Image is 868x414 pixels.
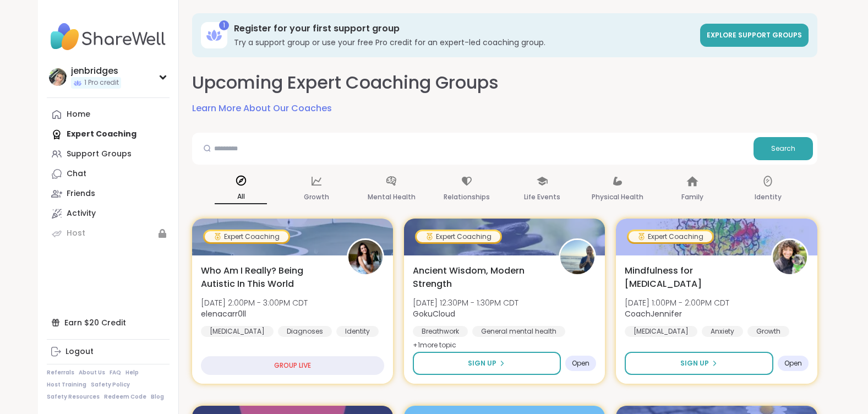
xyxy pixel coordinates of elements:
[234,37,694,48] h3: Try a support group or use your free Pro credit for an expert-led coaching group.
[336,326,379,337] div: Identity
[67,188,95,199] div: Friends
[413,326,468,337] div: Breathwork
[702,326,743,337] div: Anxiety
[67,149,132,160] div: Support Groups
[413,308,455,319] b: GokuCloud
[67,228,85,239] div: Host
[754,137,813,160] button: Search
[755,190,782,204] p: Identity
[65,346,94,357] div: Logout
[110,369,121,377] a: FAQ
[592,190,643,204] p: Physical Health
[219,20,229,30] div: 1
[784,359,802,368] span: Open
[572,359,589,368] span: Open
[413,297,518,308] span: [DATE] 12:30PM - 1:30PM CDT
[468,358,496,368] span: Sign Up
[192,70,499,95] h2: Upcoming Expert Coaching Groups
[84,78,119,88] span: 1 Pro credit
[625,326,697,337] div: [MEDICAL_DATA]
[348,240,383,274] img: elenacarr0ll
[47,342,170,362] a: Logout
[524,190,560,204] p: Life Events
[413,264,547,291] span: Ancient Wisdom, Modern Strength
[47,105,170,124] a: Home
[67,109,90,120] div: Home
[747,326,789,337] div: Growth
[201,326,274,337] div: [MEDICAL_DATA]
[680,358,709,368] span: Sign Up
[47,313,170,333] div: Earn $20 Credit
[304,190,329,204] p: Growth
[192,102,332,115] a: Learn More About Our Coaches
[472,326,565,337] div: General mental health
[629,231,712,242] div: Expert Coaching
[47,204,170,224] a: Activity
[560,240,594,274] img: GokuCloud
[215,190,267,204] p: All
[368,190,416,204] p: Mental Health
[47,224,170,243] a: Host
[234,23,694,35] h3: Register for your first support group
[71,65,121,77] div: jenbridges
[67,168,86,179] div: Chat
[47,381,86,389] a: Host Training
[625,352,773,375] button: Sign Up
[625,308,682,319] b: CoachJennifer
[91,381,130,389] a: Safety Policy
[278,326,332,337] div: Diagnoses
[47,369,74,377] a: Referrals
[151,393,164,401] a: Blog
[201,308,246,319] b: elenacarr0ll
[47,144,170,164] a: Support Groups
[201,264,335,291] span: Who Am I Really? Being Autistic In This World
[707,30,802,40] span: Explore support groups
[625,264,758,291] span: Mindfulness for [MEDICAL_DATA]
[47,184,170,204] a: Friends
[205,231,288,242] div: Expert Coaching
[47,18,170,56] img: ShareWell Nav Logo
[201,356,384,375] div: GROUP LIVE
[413,352,561,375] button: Sign Up
[771,144,795,154] span: Search
[681,190,703,204] p: Family
[47,393,100,401] a: Safety Resources
[700,24,809,47] a: Explore support groups
[104,393,146,401] a: Redeem Code
[201,297,308,308] span: [DATE] 2:00PM - 3:00PM CDT
[47,164,170,184] a: Chat
[125,369,139,377] a: Help
[773,240,807,274] img: CoachJennifer
[49,68,67,86] img: jenbridges
[79,369,105,377] a: About Us
[625,297,729,308] span: [DATE] 1:00PM - 2:00PM CDT
[67,208,96,219] div: Activity
[417,231,500,242] div: Expert Coaching
[444,190,490,204] p: Relationships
